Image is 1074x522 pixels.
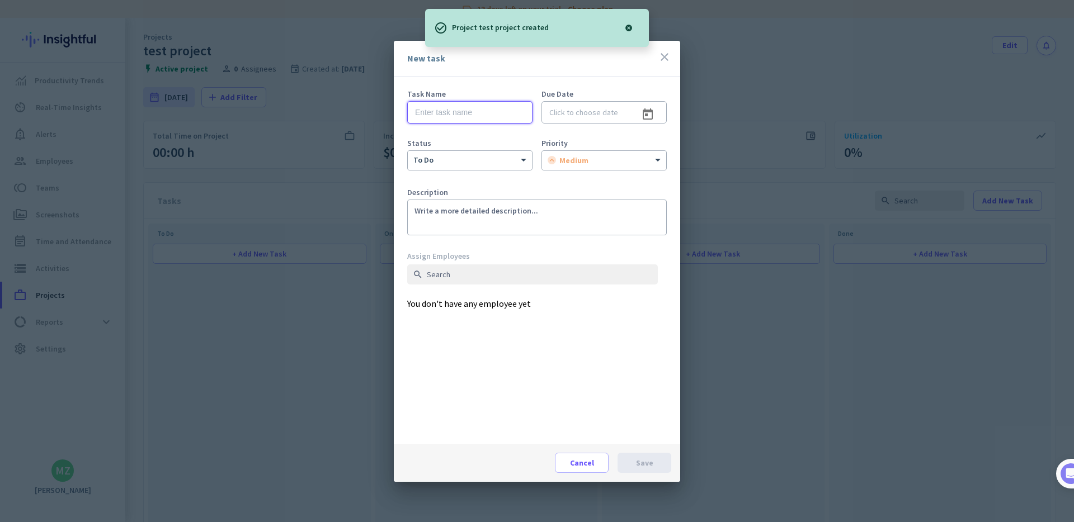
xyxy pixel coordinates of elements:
p: Project test project created [452,21,549,32]
div: Due Date [541,90,667,98]
div: Task Name [407,90,533,98]
i: close [658,50,671,64]
button: Open calendar [634,101,661,128]
div: Assign Employees [407,251,658,261]
span: Cancel [570,457,594,468]
input: Enter task name [407,101,533,124]
div: You don't have any employee yet [407,251,667,444]
div: Description [407,188,667,196]
input: Search [407,264,658,284]
div: Status [407,139,533,147]
i: search [413,269,423,279]
button: Cancel [555,453,609,473]
div: New task [407,54,445,63]
input: Click to choose date [541,101,667,124]
div: Priority [541,139,667,147]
